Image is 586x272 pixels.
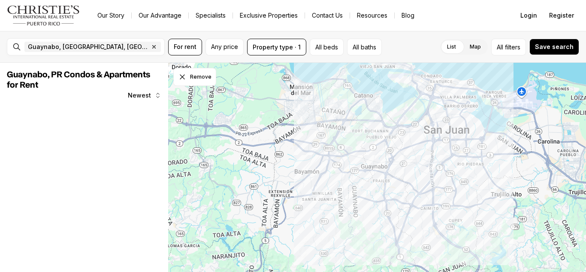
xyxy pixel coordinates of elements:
[535,43,574,50] span: Save search
[7,70,150,89] span: Guaynabo, PR Condos & Apartments for Rent
[211,43,238,50] span: Any price
[247,39,306,55] button: Property type · 1
[173,68,216,86] button: Dismiss drawing
[123,87,166,104] button: Newest
[305,9,350,21] button: Contact Us
[7,5,80,26] img: logo
[174,43,196,50] span: For rent
[520,12,537,19] span: Login
[515,7,542,24] button: Login
[132,9,188,21] a: Our Advantage
[168,39,202,55] button: For rent
[440,39,463,55] label: List
[395,9,421,21] a: Blog
[128,92,151,99] span: Newest
[505,43,520,52] span: filters
[233,9,305,21] a: Exclusive Properties
[347,39,382,55] button: All baths
[491,39,526,55] button: Allfilters
[310,39,344,55] button: All beds
[544,7,579,24] button: Register
[549,12,574,19] span: Register
[189,9,233,21] a: Specialists
[529,39,579,55] button: Save search
[28,43,149,50] span: Guaynabo, [GEOGRAPHIC_DATA], [GEOGRAPHIC_DATA]
[497,43,503,52] span: All
[91,9,131,21] a: Our Story
[205,39,244,55] button: Any price
[350,9,394,21] a: Resources
[463,39,488,55] label: Map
